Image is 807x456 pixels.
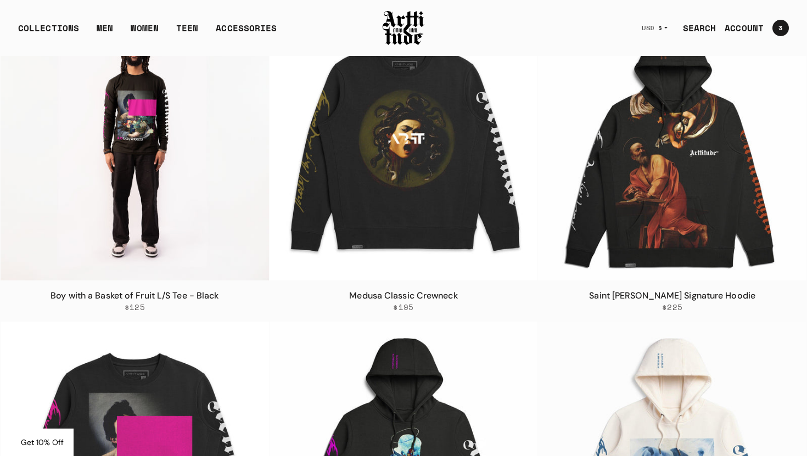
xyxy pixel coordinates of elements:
img: Medusa Classic Crewneck [270,12,538,280]
a: TEEN [176,21,198,43]
a: MEN [97,21,113,43]
a: ACCOUNT [716,17,764,39]
span: 3 [778,25,782,31]
a: Saint [PERSON_NAME] Signature Hoodie [589,290,755,301]
span: $225 [662,302,682,312]
span: $195 [393,302,413,312]
a: Boy with a Basket of Fruit L/S Tee - Black [51,290,218,301]
a: Boy with a Basket of Fruit L/S Tee - BlackBoy with a Basket of Fruit L/S Tee - Black [1,12,269,280]
img: Arttitude [382,9,425,47]
img: Saint Matthew Signature Hoodie [538,12,806,280]
a: Saint Matthew Signature HoodieSaint Matthew Signature Hoodie [538,12,806,280]
span: $125 [125,302,145,312]
span: USD $ [642,24,663,32]
ul: Main navigation [9,21,285,43]
a: Medusa Classic Crewneck [349,290,457,301]
a: WOMEN [131,21,159,43]
a: Open cart [764,15,789,41]
span: Get 10% Off [21,437,64,447]
div: COLLECTIONS [18,21,79,43]
a: SEARCH [674,17,716,39]
a: Medusa Classic CrewneckMedusa Classic Crewneck [270,12,538,280]
div: Get 10% Off [11,429,74,456]
button: USD $ [635,16,674,40]
div: ACCESSORIES [216,21,277,43]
